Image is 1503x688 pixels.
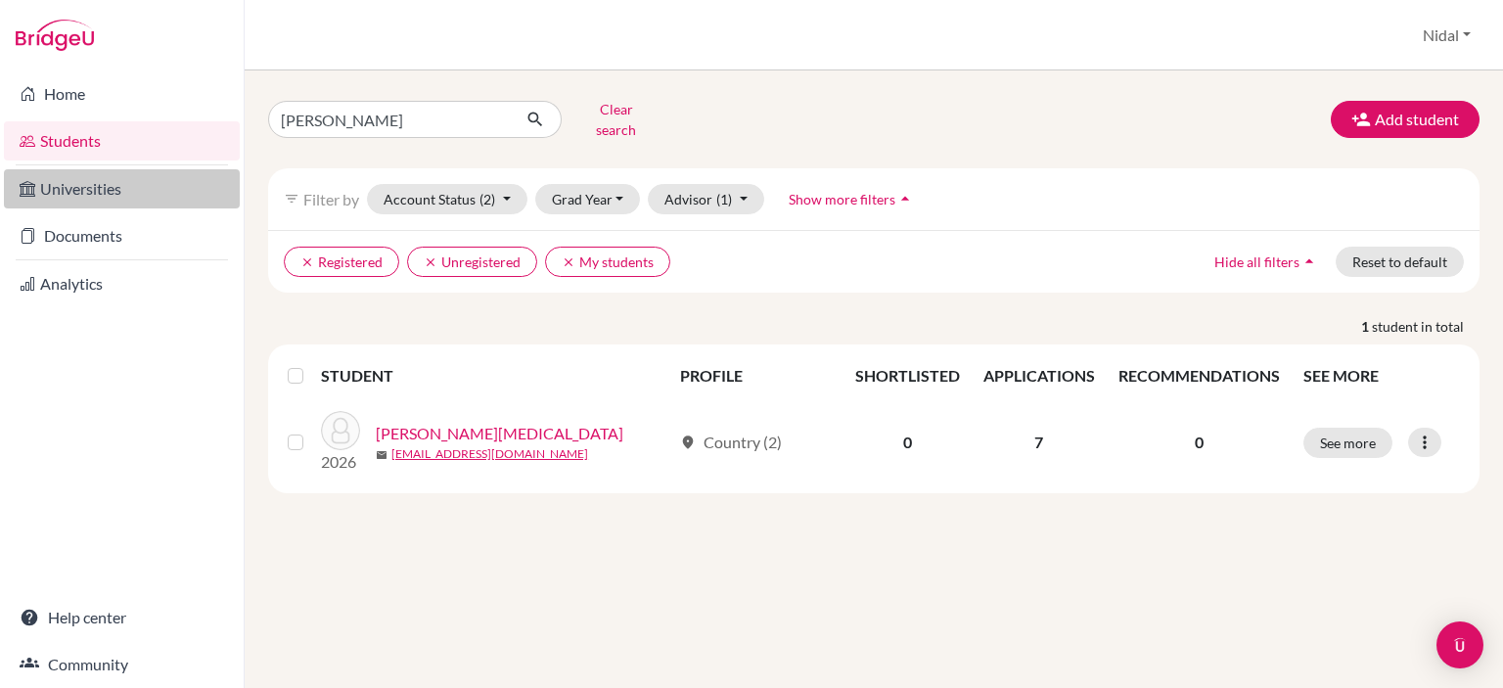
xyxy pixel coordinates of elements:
button: Reset to default [1336,247,1464,277]
button: clearMy students [545,247,670,277]
th: PROFILE [668,352,843,399]
i: clear [424,255,437,269]
span: (1) [716,191,732,207]
span: student in total [1372,316,1480,337]
i: clear [562,255,575,269]
a: Universities [4,169,240,208]
th: SEE MORE [1292,352,1472,399]
span: Show more filters [789,191,895,207]
th: RECOMMENDATIONS [1107,352,1292,399]
th: SHORTLISTED [843,352,972,399]
button: Add student [1331,101,1480,138]
a: Students [4,121,240,161]
a: [EMAIL_ADDRESS][DOMAIN_NAME] [391,445,588,463]
p: 2026 [321,450,360,474]
div: Country (2) [680,431,782,454]
img: Bridge-U [16,20,94,51]
button: clearUnregistered [407,247,537,277]
button: Account Status(2) [367,184,527,214]
input: Find student by name... [268,101,511,138]
a: Home [4,74,240,114]
strong: 1 [1361,316,1372,337]
td: 0 [843,399,972,485]
td: 7 [972,399,1107,485]
a: [PERSON_NAME][MEDICAL_DATA] [376,422,623,445]
th: APPLICATIONS [972,352,1107,399]
button: See more [1303,428,1392,458]
a: Analytics [4,264,240,303]
span: mail [376,449,387,461]
p: 0 [1118,431,1280,454]
span: (2) [479,191,495,207]
i: arrow_drop_up [1299,252,1319,271]
button: Clear search [562,94,670,145]
a: Community [4,645,240,684]
button: Hide all filtersarrow_drop_up [1198,247,1336,277]
button: Advisor(1) [648,184,764,214]
button: Grad Year [535,184,641,214]
button: Nidal [1414,17,1480,54]
img: Wahbeh, Yasmin [321,411,360,450]
a: Help center [4,598,240,637]
button: Show more filtersarrow_drop_up [772,184,932,214]
span: Hide all filters [1214,253,1299,270]
th: STUDENT [321,352,668,399]
span: location_on [680,435,696,450]
button: clearRegistered [284,247,399,277]
span: Filter by [303,190,359,208]
i: arrow_drop_up [895,189,915,208]
a: Documents [4,216,240,255]
i: filter_list [284,191,299,206]
div: Open Intercom Messenger [1436,621,1483,668]
i: clear [300,255,314,269]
